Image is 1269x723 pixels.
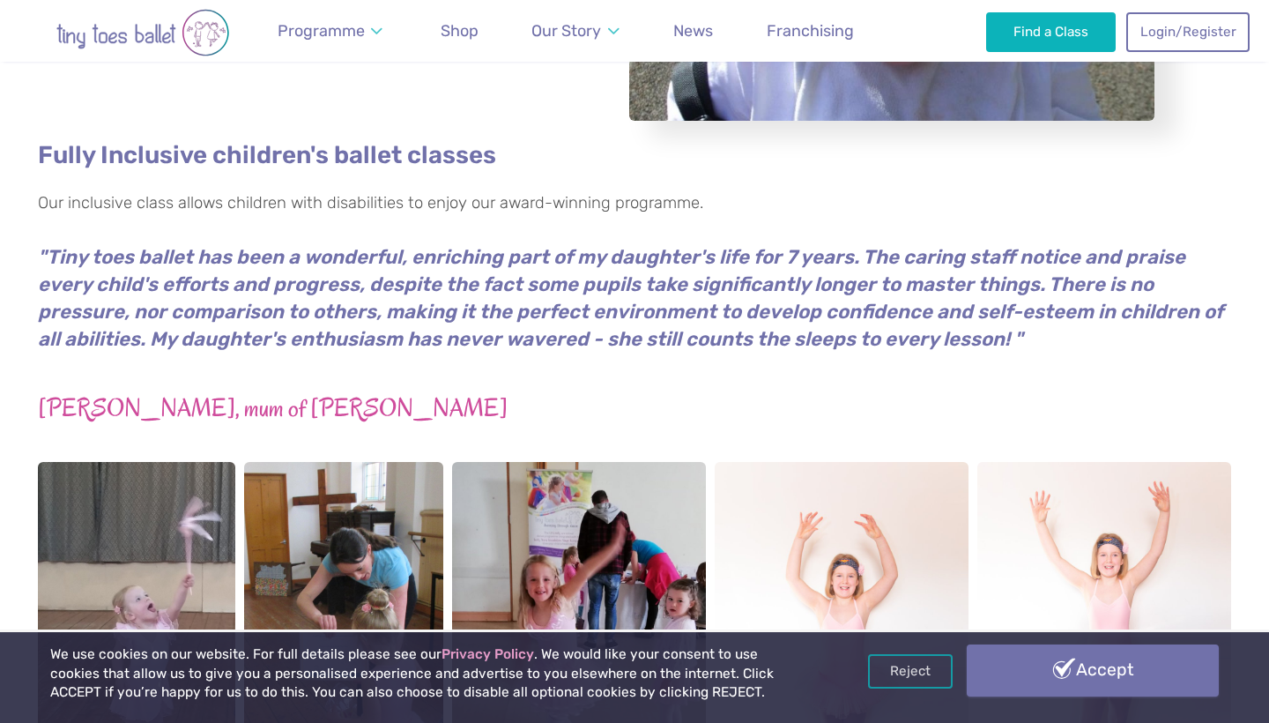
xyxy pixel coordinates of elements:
[19,9,266,56] img: tiny toes ballet
[278,21,365,40] span: Programme
[38,138,1231,173] h2: Fully Inclusive children's ballet classes
[868,654,953,688] a: Reject
[673,21,713,40] span: News
[38,245,1223,351] em: "Tiny toes ballet has been a wonderful, enriching part of my daughter's life for 7 years. The car...
[986,12,1116,51] a: Find a Class
[442,646,534,662] a: Privacy Policy
[38,191,1231,216] p: Our inclusive class allows children with disabilities to enjoy our award-winning programme.
[523,11,627,51] a: Our Story
[665,11,721,51] a: News
[767,21,854,40] span: Franchising
[50,645,810,703] p: We use cookies on our website. For full details please see our . We would like your consent to us...
[441,21,479,40] span: Shop
[759,11,862,51] a: Franchising
[531,21,601,40] span: Our Story
[38,392,1231,425] h3: [PERSON_NAME], mum of [PERSON_NAME]
[1126,12,1250,51] a: Login/Register
[270,11,391,51] a: Programme
[967,645,1219,696] a: Accept
[433,11,486,51] a: Shop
